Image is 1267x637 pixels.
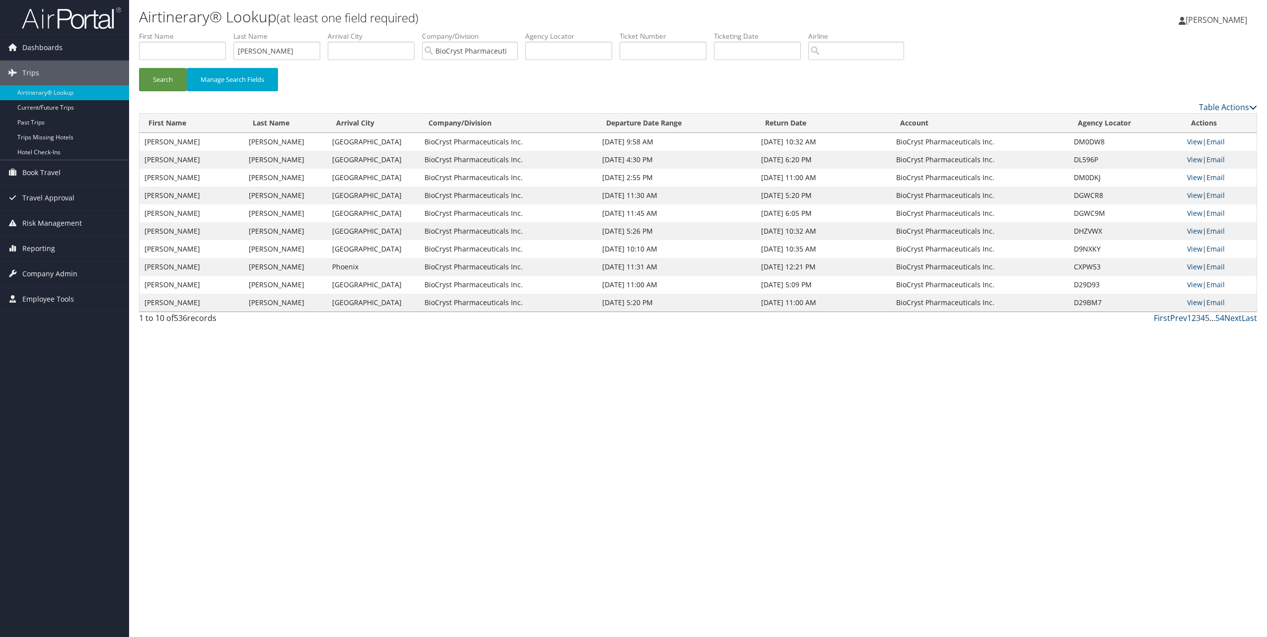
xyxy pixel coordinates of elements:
[420,294,597,312] td: BioCryst Pharmaceuticals Inc.
[597,187,756,204] td: [DATE] 11:30 AM
[891,187,1069,204] td: BioCryst Pharmaceuticals Inc.
[140,222,244,240] td: [PERSON_NAME]
[277,9,419,26] small: (at least one field required)
[714,31,808,41] label: Ticketing Date
[1224,313,1242,323] a: Next
[327,258,420,276] td: Phoenix
[1182,114,1257,133] th: Actions
[1069,240,1182,258] td: D9NXKY
[756,151,891,169] td: [DATE] 6:20 PM
[327,187,420,204] td: [GEOGRAPHIC_DATA]
[1182,240,1257,258] td: |
[420,204,597,222] td: BioCryst Pharmaceuticals Inc.
[244,276,327,294] td: [PERSON_NAME]
[597,151,756,169] td: [DATE] 4:30 PM
[1215,313,1224,323] a: 54
[1187,155,1202,164] a: View
[139,312,408,329] div: 1 to 10 of records
[1206,280,1225,289] a: Email
[1187,173,1202,182] a: View
[140,169,244,187] td: [PERSON_NAME]
[420,151,597,169] td: BioCryst Pharmaceuticals Inc.
[244,294,327,312] td: [PERSON_NAME]
[1205,313,1209,323] a: 5
[1170,313,1187,323] a: Prev
[1182,169,1257,187] td: |
[1154,313,1170,323] a: First
[1187,137,1202,146] a: View
[420,133,597,151] td: BioCryst Pharmaceuticals Inc.
[140,187,244,204] td: [PERSON_NAME]
[22,211,82,236] span: Risk Management
[756,187,891,204] td: [DATE] 5:20 PM
[420,187,597,204] td: BioCryst Pharmaceuticals Inc.
[1069,187,1182,204] td: DGWCR8
[139,31,233,41] label: First Name
[1182,151,1257,169] td: |
[140,204,244,222] td: [PERSON_NAME]
[1206,226,1225,236] a: Email
[244,169,327,187] td: [PERSON_NAME]
[420,276,597,294] td: BioCryst Pharmaceuticals Inc.
[597,294,756,312] td: [DATE] 5:20 PM
[597,133,756,151] td: [DATE] 9:58 AM
[140,133,244,151] td: [PERSON_NAME]
[891,222,1069,240] td: BioCryst Pharmaceuticals Inc.
[891,133,1069,151] td: BioCryst Pharmaceuticals Inc.
[233,31,328,41] label: Last Name
[140,294,244,312] td: [PERSON_NAME]
[140,151,244,169] td: [PERSON_NAME]
[1200,313,1205,323] a: 4
[1182,258,1257,276] td: |
[140,240,244,258] td: [PERSON_NAME]
[891,276,1069,294] td: BioCryst Pharmaceuticals Inc.
[1069,222,1182,240] td: DHZVWX
[22,61,39,85] span: Trips
[1206,191,1225,200] a: Email
[22,287,74,312] span: Employee Tools
[1206,262,1225,271] a: Email
[891,151,1069,169] td: BioCryst Pharmaceuticals Inc.
[139,68,187,91] button: Search
[140,114,244,133] th: First Name: activate to sort column ascending
[22,6,121,30] img: airportal-logo.png
[22,160,61,185] span: Book Travel
[244,240,327,258] td: [PERSON_NAME]
[1187,262,1202,271] a: View
[327,204,420,222] td: [GEOGRAPHIC_DATA]
[244,222,327,240] td: [PERSON_NAME]
[756,258,891,276] td: [DATE] 12:21 PM
[244,187,327,204] td: [PERSON_NAME]
[756,294,891,312] td: [DATE] 11:00 AM
[756,222,891,240] td: [DATE] 10:32 AM
[1187,191,1202,200] a: View
[244,204,327,222] td: [PERSON_NAME]
[1187,313,1192,323] a: 1
[1069,294,1182,312] td: D29BM7
[891,204,1069,222] td: BioCryst Pharmaceuticals Inc.
[327,240,420,258] td: [GEOGRAPHIC_DATA]
[140,258,244,276] td: [PERSON_NAME]
[327,169,420,187] td: [GEOGRAPHIC_DATA]
[1209,313,1215,323] span: …
[1206,137,1225,146] a: Email
[1206,155,1225,164] a: Email
[187,68,278,91] button: Manage Search Fields
[420,258,597,276] td: BioCryst Pharmaceuticals Inc.
[891,169,1069,187] td: BioCryst Pharmaceuticals Inc.
[891,294,1069,312] td: BioCryst Pharmaceuticals Inc.
[525,31,620,41] label: Agency Locator
[891,258,1069,276] td: BioCryst Pharmaceuticals Inc.
[597,222,756,240] td: [DATE] 5:26 PM
[1186,14,1247,25] span: [PERSON_NAME]
[327,294,420,312] td: [GEOGRAPHIC_DATA]
[420,169,597,187] td: BioCryst Pharmaceuticals Inc.
[174,313,187,323] span: 536
[22,236,55,261] span: Reporting
[597,204,756,222] td: [DATE] 11:45 AM
[597,169,756,187] td: [DATE] 2:55 PM
[1206,208,1225,218] a: Email
[597,258,756,276] td: [DATE] 11:31 AM
[244,151,327,169] td: [PERSON_NAME]
[327,276,420,294] td: [GEOGRAPHIC_DATA]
